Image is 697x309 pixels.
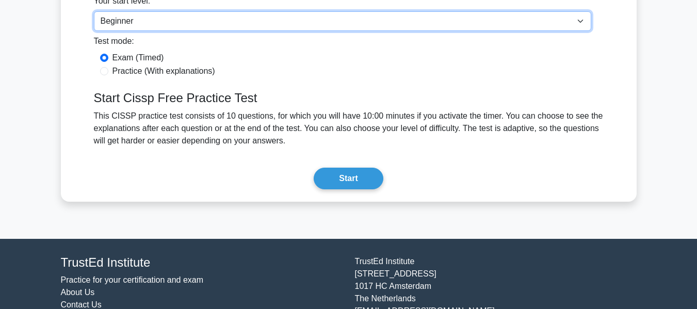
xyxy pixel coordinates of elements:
div: Test mode: [94,35,591,52]
p: This CISSP practice test consists of 10 questions, for which you will have 10:00 minutes if you a... [88,110,610,147]
h4: Start Cissp Free Practice Test [88,91,610,106]
h4: TrustEd Institute [61,255,343,270]
a: Practice for your certification and exam [61,275,204,284]
button: Start [314,168,383,189]
label: Practice (With explanations) [112,65,215,77]
a: Contact Us [61,300,102,309]
label: Exam (Timed) [112,52,164,64]
a: About Us [61,288,95,297]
